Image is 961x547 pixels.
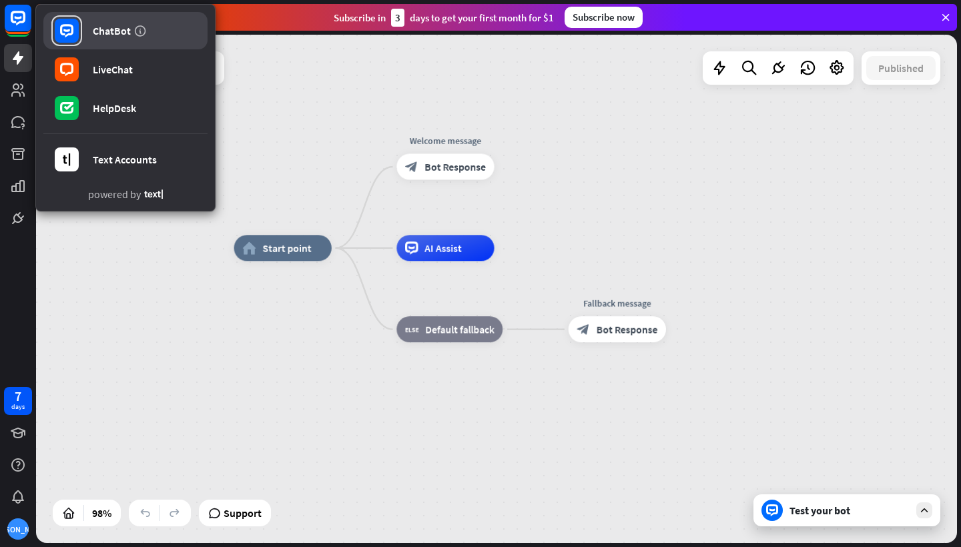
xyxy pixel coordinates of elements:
span: Start point [262,241,311,255]
span: Support [224,502,262,524]
span: Bot Response [597,323,658,336]
span: Default fallback [425,323,494,336]
div: Fallback message [559,297,676,310]
i: block_bot_response [577,323,590,336]
div: Subscribe in days to get your first month for $1 [334,9,554,27]
div: 3 [391,9,404,27]
span: AI Assist [424,241,462,255]
span: Bot Response [424,160,486,173]
button: Published [866,56,936,80]
i: home_2 [242,241,256,255]
div: 98% [88,502,115,524]
div: Subscribe now [565,7,643,28]
div: 7 [15,390,21,402]
i: block_fallback [405,323,418,336]
div: [PERSON_NAME] [7,518,29,540]
div: days [11,402,25,412]
a: 7 days [4,387,32,415]
button: Open LiveChat chat widget [11,5,51,45]
div: Welcome message [387,134,505,147]
div: Test your bot [789,504,910,517]
i: block_bot_response [405,160,418,173]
